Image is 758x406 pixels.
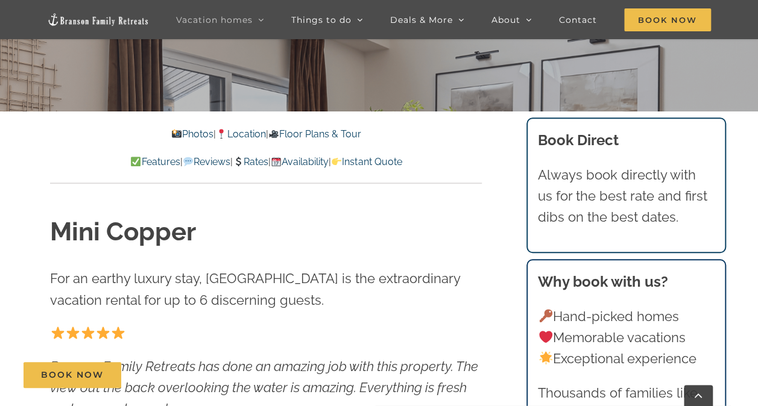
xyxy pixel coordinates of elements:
a: Floor Plans & Tour [268,128,361,140]
img: 📆 [271,157,281,166]
p: Hand-picked homes Memorable vacations Exceptional experience [538,306,714,370]
img: 🔑 [539,309,552,322]
a: Availability [271,156,329,167]
p: | | [50,126,482,142]
a: Location [216,128,265,140]
img: 📍 [216,129,226,139]
img: 💬 [183,157,193,166]
h3: Why book with us? [538,271,714,293]
a: Photos [171,128,213,140]
span: For an earthy luxury stay, [GEOGRAPHIC_DATA] is the extraordinary vacation rental for up to 6 dis... [50,270,460,307]
img: 🎥 [269,129,279,139]
span: Book Now [624,8,711,31]
a: Instant Quote [331,156,402,167]
span: Book Now [41,370,104,380]
img: ⭐️ [81,326,95,339]
a: Rates [233,156,268,167]
a: Book Now [24,362,121,388]
p: | | | | [50,154,482,170]
b: Book Direct [538,131,619,149]
a: Features [130,156,180,167]
img: Branson Family Retreats Logo [47,13,150,27]
h1: Mini Copper [50,214,482,250]
img: 📸 [172,129,182,139]
img: ⭐️ [96,326,110,339]
img: ❤️ [539,330,552,343]
span: About [491,16,520,24]
a: Reviews [182,156,230,167]
img: 🌟 [539,351,552,364]
span: Vacation homes [176,16,253,24]
img: 👉 [332,157,341,166]
span: Contact [559,16,597,24]
img: 💲 [233,157,243,166]
span: Deals & More [390,16,453,24]
img: ⭐️ [51,326,65,339]
img: ⭐️ [112,326,125,339]
img: ✅ [131,157,141,166]
img: ⭐️ [66,326,80,339]
p: Always book directly with us for the best rate and first dibs on the best dates. [538,164,714,228]
span: Things to do [291,16,352,24]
